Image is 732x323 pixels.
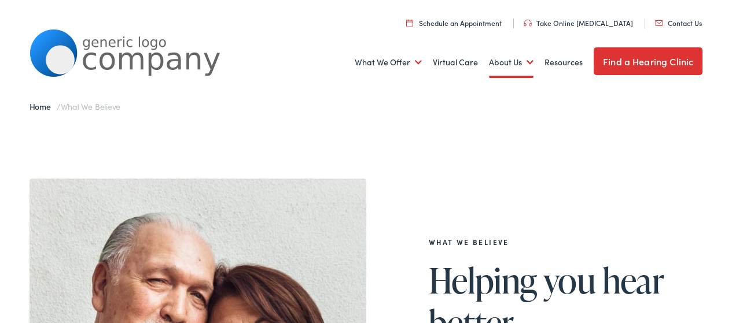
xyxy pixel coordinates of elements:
a: Resources [545,41,583,84]
a: What We Offer [355,41,422,84]
h2: What We Believe [429,238,703,246]
a: Find a Hearing Clinic [594,47,702,75]
img: utility icon [524,20,532,27]
span: you [543,261,595,299]
a: Take Online [MEDICAL_DATA] [524,18,633,28]
img: utility icon [406,19,413,27]
span: Helping [429,261,537,299]
a: About Us [489,41,534,84]
a: Schedule an Appointment [406,18,502,28]
a: Home [30,101,57,112]
span: hear [602,261,664,299]
img: utility icon [655,20,663,26]
a: Contact Us [655,18,702,28]
a: Virtual Care [433,41,478,84]
span: / [30,101,121,112]
span: What We Believe [61,101,121,112]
